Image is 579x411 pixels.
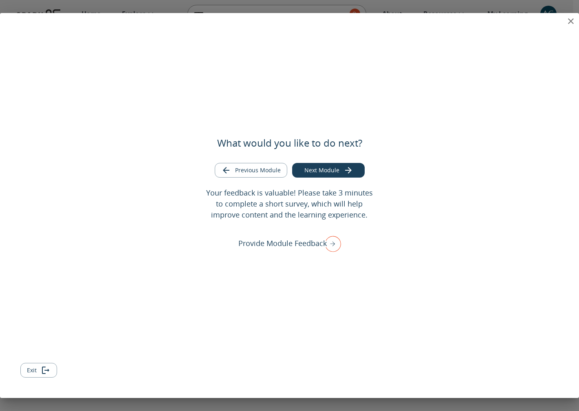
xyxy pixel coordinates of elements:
[563,13,579,29] button: close
[215,163,287,178] button: Go to previous module
[203,187,376,220] p: Your feedback is valuable! Please take 3 minutes to complete a short survey, which will help impr...
[292,163,365,178] button: Go to next module
[238,233,341,254] div: Provide Module Feedback
[217,136,362,149] h5: What would you like to do next?
[20,363,57,378] button: Exit module
[238,238,327,249] p: Provide Module Feedback
[321,233,341,254] img: right arrow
